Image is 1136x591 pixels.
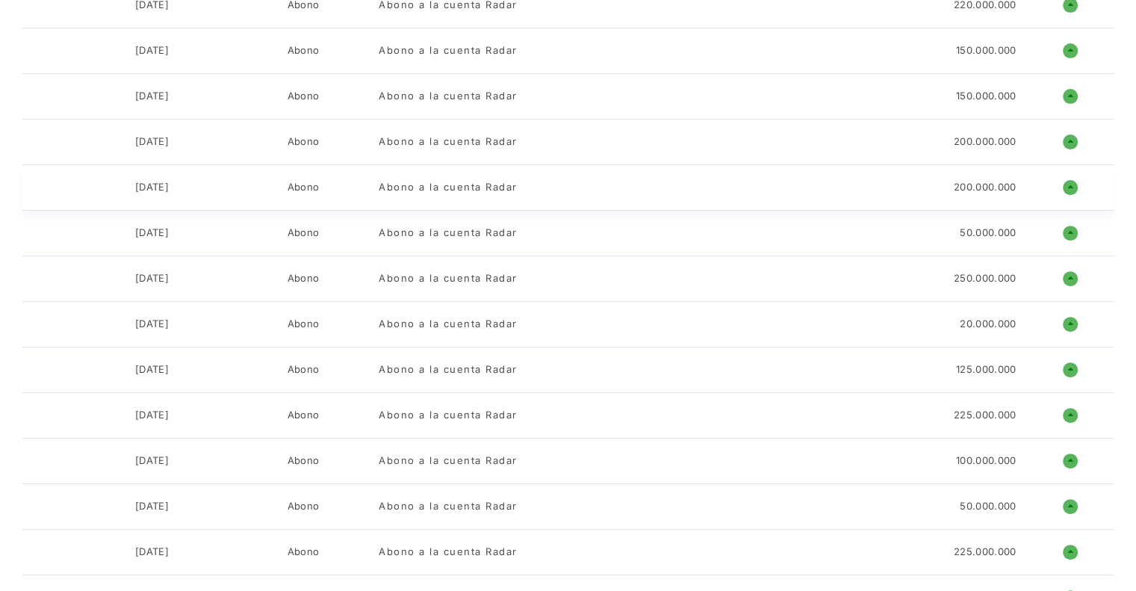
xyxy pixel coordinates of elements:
div: [DATE] [135,226,169,241]
div: Abono a la cuenta Radar [379,362,518,377]
div: Abono a la cuenta Radar [379,317,518,332]
div: [DATE] [135,499,169,514]
div: Abono a la cuenta Radar [379,454,518,468]
div: Abono [288,362,320,377]
div: 150.000.000 [956,43,1016,58]
div: Abono a la cuenta Radar [379,134,518,149]
h1: o [1063,317,1078,332]
div: Abono [288,499,320,514]
div: [DATE] [135,317,169,332]
div: Abono [288,408,320,423]
h1: o [1063,226,1078,241]
div: 50.000.000 [960,226,1016,241]
div: Abono [288,89,320,104]
div: Abono a la cuenta Radar [379,89,518,104]
div: 50.000.000 [960,499,1016,514]
h1: o [1063,408,1078,423]
div: 250.000.000 [954,271,1016,286]
h1: o [1063,134,1078,149]
div: Abono [288,545,320,560]
div: [DATE] [135,454,169,468]
div: Abono a la cuenta Radar [379,545,518,560]
h1: o [1063,271,1078,286]
div: [DATE] [135,43,169,58]
div: [DATE] [135,89,169,104]
h1: o [1063,89,1078,104]
div: Abono a la cuenta Radar [379,408,518,423]
h1: o [1063,362,1078,377]
div: 200.000.000 [954,180,1016,195]
div: [DATE] [135,271,169,286]
div: Abono [288,454,320,468]
div: [DATE] [135,362,169,377]
div: Abono a la cuenta Radar [379,499,518,514]
div: Abono [288,271,320,286]
div: [DATE] [135,134,169,149]
div: 20.000.000 [960,317,1016,332]
div: 200.000.000 [954,134,1016,149]
div: [DATE] [135,545,169,560]
h1: o [1063,545,1078,560]
div: [DATE] [135,408,169,423]
div: 225.000.000 [954,408,1016,423]
h1: o [1063,180,1078,195]
div: Abono a la cuenta Radar [379,271,518,286]
div: Abono [288,43,320,58]
div: 150.000.000 [956,89,1016,104]
div: 100.000.000 [956,454,1016,468]
h1: o [1063,499,1078,514]
div: Abono a la cuenta Radar [379,43,518,58]
div: Abono [288,317,320,332]
div: Abono a la cuenta Radar [379,180,518,195]
div: 125.000.000 [956,362,1016,377]
div: Abono [288,134,320,149]
div: Abono [288,180,320,195]
h1: o [1063,43,1078,58]
div: Abono a la cuenta Radar [379,226,518,241]
div: Abono [288,226,320,241]
div: 225.000.000 [954,545,1016,560]
div: [DATE] [135,180,169,195]
h1: o [1063,454,1078,468]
